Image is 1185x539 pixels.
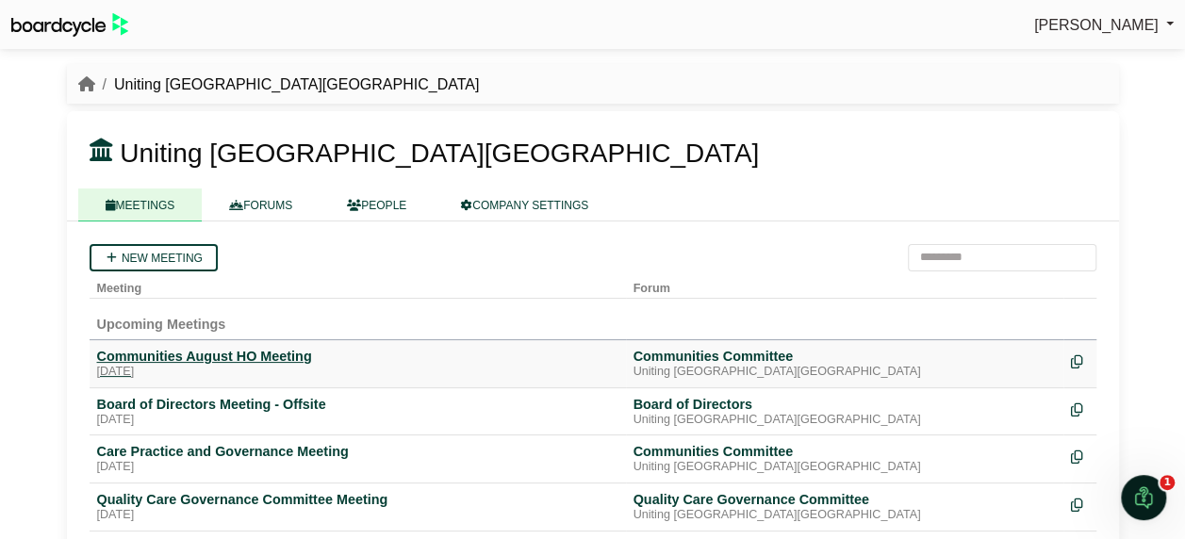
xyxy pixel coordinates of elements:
[97,396,618,413] div: Board of Directors Meeting - Offsite
[1071,348,1089,373] div: Make a copy
[626,271,1063,299] th: Forum
[634,396,1056,413] div: Board of Directors
[11,13,128,37] img: BoardcycleBlackGreen-aaafeed430059cb809a45853b8cf6d952af9d84e6e89e1f1685b34bfd5cb7d64.svg
[634,413,1056,428] div: Uniting [GEOGRAPHIC_DATA][GEOGRAPHIC_DATA]
[97,508,618,523] div: [DATE]
[1034,17,1159,33] span: [PERSON_NAME]
[634,348,1056,380] a: Communities Committee Uniting [GEOGRAPHIC_DATA][GEOGRAPHIC_DATA]
[97,348,618,380] a: Communities August HO Meeting [DATE]
[634,396,1056,428] a: Board of Directors Uniting [GEOGRAPHIC_DATA][GEOGRAPHIC_DATA]
[97,491,618,508] div: Quality Care Governance Committee Meeting
[1160,475,1175,490] span: 1
[90,271,626,299] th: Meeting
[95,73,480,97] li: Uniting [GEOGRAPHIC_DATA][GEOGRAPHIC_DATA]
[97,460,618,475] div: [DATE]
[97,348,618,365] div: Communities August HO Meeting
[97,443,618,475] a: Care Practice and Governance Meeting [DATE]
[634,508,1056,523] div: Uniting [GEOGRAPHIC_DATA][GEOGRAPHIC_DATA]
[202,188,320,221] a: FORUMS
[90,244,218,271] a: New meeting
[634,491,1056,508] div: Quality Care Governance Committee
[634,348,1056,365] div: Communities Committee
[320,188,434,221] a: PEOPLE
[1071,491,1089,516] div: Make a copy
[634,491,1056,523] a: Quality Care Governance Committee Uniting [GEOGRAPHIC_DATA][GEOGRAPHIC_DATA]
[90,298,1096,339] td: Upcoming Meetings
[1121,475,1166,520] iframe: Intercom live chat
[120,139,759,168] span: Uniting [GEOGRAPHIC_DATA][GEOGRAPHIC_DATA]
[78,188,203,221] a: MEETINGS
[78,73,480,97] nav: breadcrumb
[1034,13,1174,38] a: [PERSON_NAME]
[634,443,1056,475] a: Communities Committee Uniting [GEOGRAPHIC_DATA][GEOGRAPHIC_DATA]
[634,460,1056,475] div: Uniting [GEOGRAPHIC_DATA][GEOGRAPHIC_DATA]
[634,443,1056,460] div: Communities Committee
[1071,396,1089,421] div: Make a copy
[434,188,616,221] a: COMPANY SETTINGS
[97,491,618,523] a: Quality Care Governance Committee Meeting [DATE]
[97,396,618,428] a: Board of Directors Meeting - Offsite [DATE]
[97,413,618,428] div: [DATE]
[634,365,1056,380] div: Uniting [GEOGRAPHIC_DATA][GEOGRAPHIC_DATA]
[97,443,618,460] div: Care Practice and Governance Meeting
[1071,443,1089,468] div: Make a copy
[97,365,618,380] div: [DATE]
